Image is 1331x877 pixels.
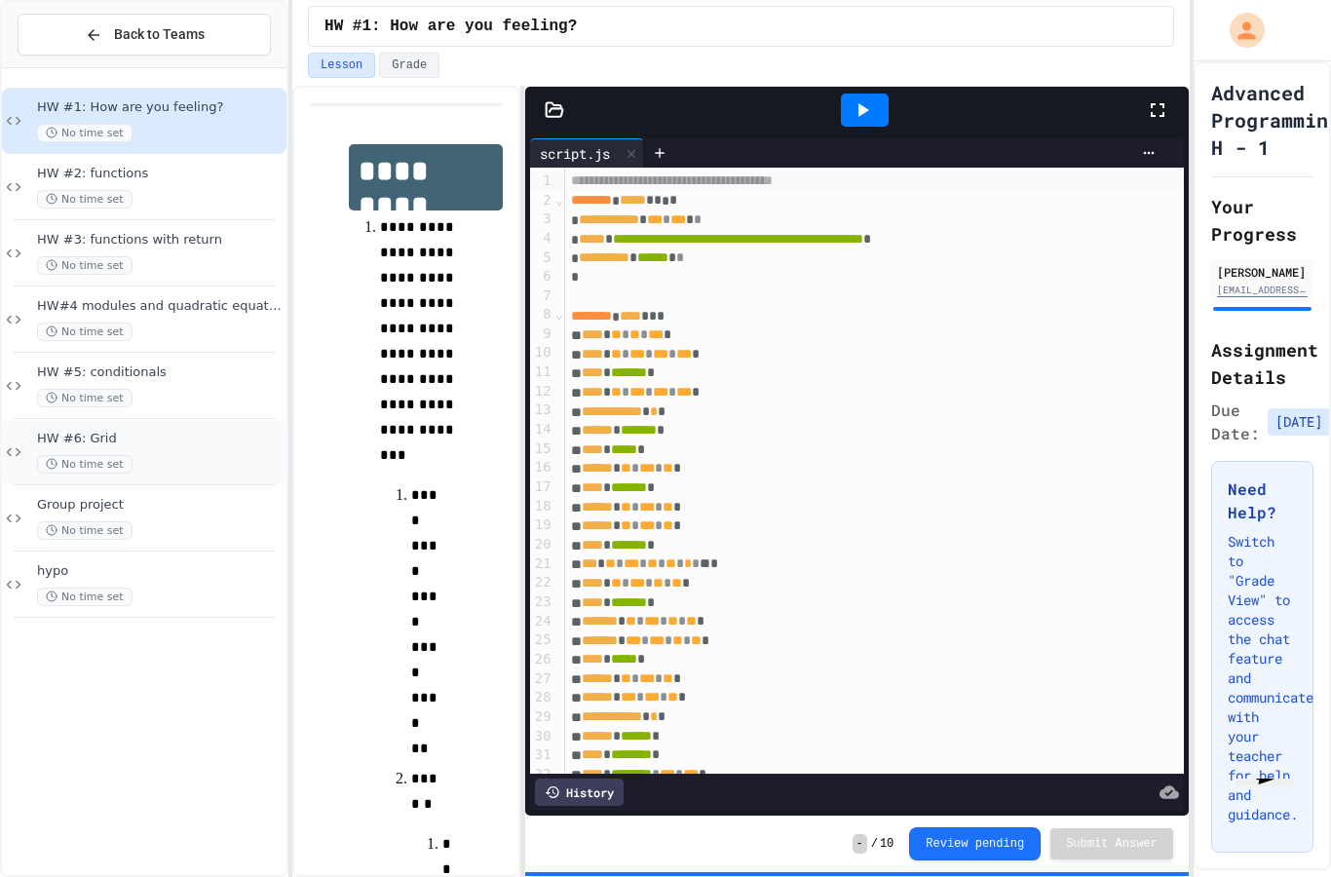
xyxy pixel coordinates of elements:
[18,14,271,56] button: Back to Teams
[530,650,554,669] div: 26
[530,765,554,784] div: 32
[853,834,867,854] span: -
[37,166,283,182] span: HW #2: functions
[530,400,554,420] div: 13
[535,779,624,806] div: History
[530,420,554,439] div: 14
[530,688,554,707] div: 28
[530,439,554,459] div: 15
[530,191,554,210] div: 2
[530,382,554,401] div: 12
[530,343,554,362] div: 10
[530,305,554,324] div: 8
[530,592,554,612] div: 23
[530,138,644,168] div: script.js
[37,431,283,447] span: HW #6: Grid
[1229,779,1315,861] iframe: chat widget
[530,324,554,344] div: 9
[37,232,283,248] span: HW #3: functions with return
[37,588,133,606] span: No time set
[37,99,283,116] span: HW #1: How are you feeling?
[114,24,205,45] span: Back to Teams
[530,477,554,497] div: 17
[37,256,133,275] span: No time set
[37,124,133,142] span: No time set
[1228,477,1297,524] h3: Need Help?
[379,53,439,78] button: Grade
[530,143,620,164] div: script.js
[324,15,577,38] span: HW #1: How are you feeling?
[37,298,283,315] span: HW#4 modules and quadratic equation
[1211,336,1313,391] h2: Assignment Details
[1217,263,1308,281] div: [PERSON_NAME]
[1209,8,1270,53] div: My Account
[1050,828,1173,859] button: Submit Answer
[530,707,554,727] div: 29
[37,455,133,474] span: No time set
[530,267,554,286] div: 6
[530,727,554,746] div: 30
[530,535,554,554] div: 20
[530,497,554,516] div: 18
[1228,532,1297,824] p: Switch to "Grade View" to access the chat feature and communicate with your teacher for help and ...
[530,554,554,574] div: 21
[37,364,283,381] span: HW #5: conditionals
[1066,836,1158,852] span: Submit Answer
[530,248,554,268] div: 5
[871,836,878,852] span: /
[37,323,133,341] span: No time set
[530,573,554,592] div: 22
[1211,399,1260,445] span: Due Date:
[530,229,554,248] div: 4
[37,521,133,540] span: No time set
[880,836,894,852] span: 10
[554,306,564,322] span: Fold line
[909,827,1041,860] button: Review pending
[1268,408,1330,436] span: [DATE]
[530,172,554,191] div: 1
[308,53,375,78] button: Lesson
[530,630,554,650] div: 25
[530,669,554,689] div: 27
[1211,193,1313,248] h2: Your Progress
[530,286,554,305] div: 7
[530,745,554,765] div: 31
[530,362,554,382] div: 11
[530,210,554,229] div: 3
[554,192,564,208] span: Fold line
[530,612,554,631] div: 24
[37,497,283,514] span: Group project
[37,563,283,580] span: hypo
[37,190,133,209] span: No time set
[37,389,133,407] span: No time set
[530,458,554,477] div: 16
[530,515,554,535] div: 19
